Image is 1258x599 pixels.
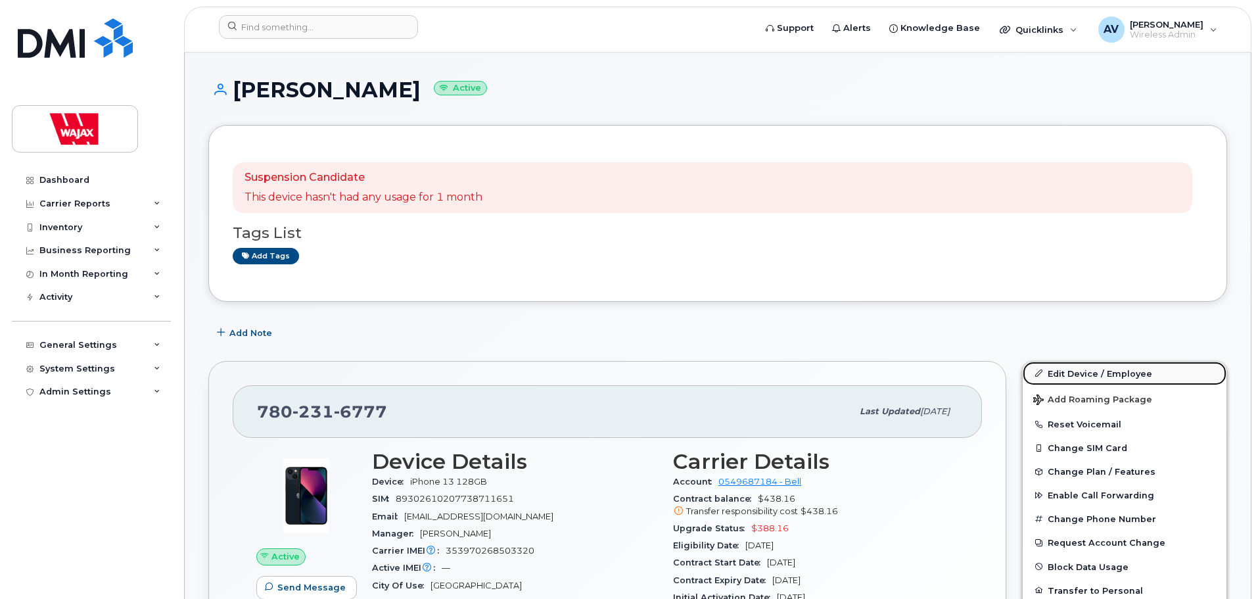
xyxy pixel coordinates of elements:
[673,477,718,487] span: Account
[900,22,980,35] span: Knowledge Base
[990,16,1086,43] div: Quicklinks
[271,550,300,563] span: Active
[1130,19,1203,30] span: [PERSON_NAME]
[334,402,387,421] span: 6777
[372,546,446,556] span: Carrier IMEI
[673,575,772,585] span: Contract Expiry Date
[920,406,950,416] span: [DATE]
[1130,30,1203,40] span: Wireless Admin
[777,22,814,35] span: Support
[1015,24,1063,35] span: Quicklinks
[673,494,758,504] span: Contract balance
[745,540,774,550] span: [DATE]
[1033,395,1152,407] span: Add Roaming Package
[757,15,823,41] a: Support
[372,529,420,539] span: Manager
[1023,483,1226,507] button: Enable Call Forwarding
[673,523,751,533] span: Upgrade Status
[1023,460,1226,483] button: Change Plan / Features
[372,477,410,487] span: Device
[772,575,801,585] span: [DATE]
[673,540,745,550] span: Eligibility Date
[823,15,880,41] a: Alerts
[880,15,989,41] a: Knowledge Base
[673,494,958,517] span: $438.16
[267,456,346,535] img: image20231002-3703462-1ig824h.jpeg
[1089,16,1226,43] div: Alex Vanderwell
[767,558,795,567] span: [DATE]
[1104,22,1119,37] span: AV
[1048,467,1155,477] span: Change Plan / Features
[219,15,418,39] input: Find something...
[751,523,789,533] span: $388.16
[257,402,387,421] span: 780
[372,494,396,504] span: SIM
[277,581,346,594] span: Send Message
[372,563,442,573] span: Active IMEI
[420,529,491,539] span: [PERSON_NAME]
[396,494,514,504] span: 89302610207738711651
[673,450,958,473] h3: Carrier Details
[208,78,1227,101] h1: [PERSON_NAME]
[860,406,920,416] span: Last updated
[1023,412,1226,436] button: Reset Voicemail
[686,506,798,516] span: Transfer responsibility cost
[434,81,487,96] small: Active
[372,581,431,590] span: City Of Use
[1023,555,1226,579] button: Block Data Usage
[1048,491,1154,500] span: Enable Call Forwarding
[372,450,657,473] h3: Device Details
[442,563,450,573] span: —
[410,477,487,487] span: iPhone 13 128GB
[801,506,838,516] span: $438.16
[229,327,272,339] span: Add Note
[431,581,522,590] span: [GEOGRAPHIC_DATA]
[1023,507,1226,531] button: Change Phone Number
[233,225,1203,241] h3: Tags List
[404,512,553,521] span: [EMAIL_ADDRESS][DOMAIN_NAME]
[673,558,767,567] span: Contract Start Date
[1023,436,1226,460] button: Change SIM Card
[233,248,299,264] a: Add tags
[292,402,334,421] span: 231
[1023,362,1226,385] a: Edit Device / Employee
[372,512,404,521] span: Email
[245,190,482,205] p: This device hasn't had any usage for 1 month
[1023,385,1226,412] button: Add Roaming Package
[843,22,871,35] span: Alerts
[446,546,534,556] span: 353970268503320
[718,477,801,487] a: 0549687184 - Bell
[1023,531,1226,554] button: Request Account Change
[245,170,482,185] p: Suspension Candidate
[208,322,283,345] button: Add Note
